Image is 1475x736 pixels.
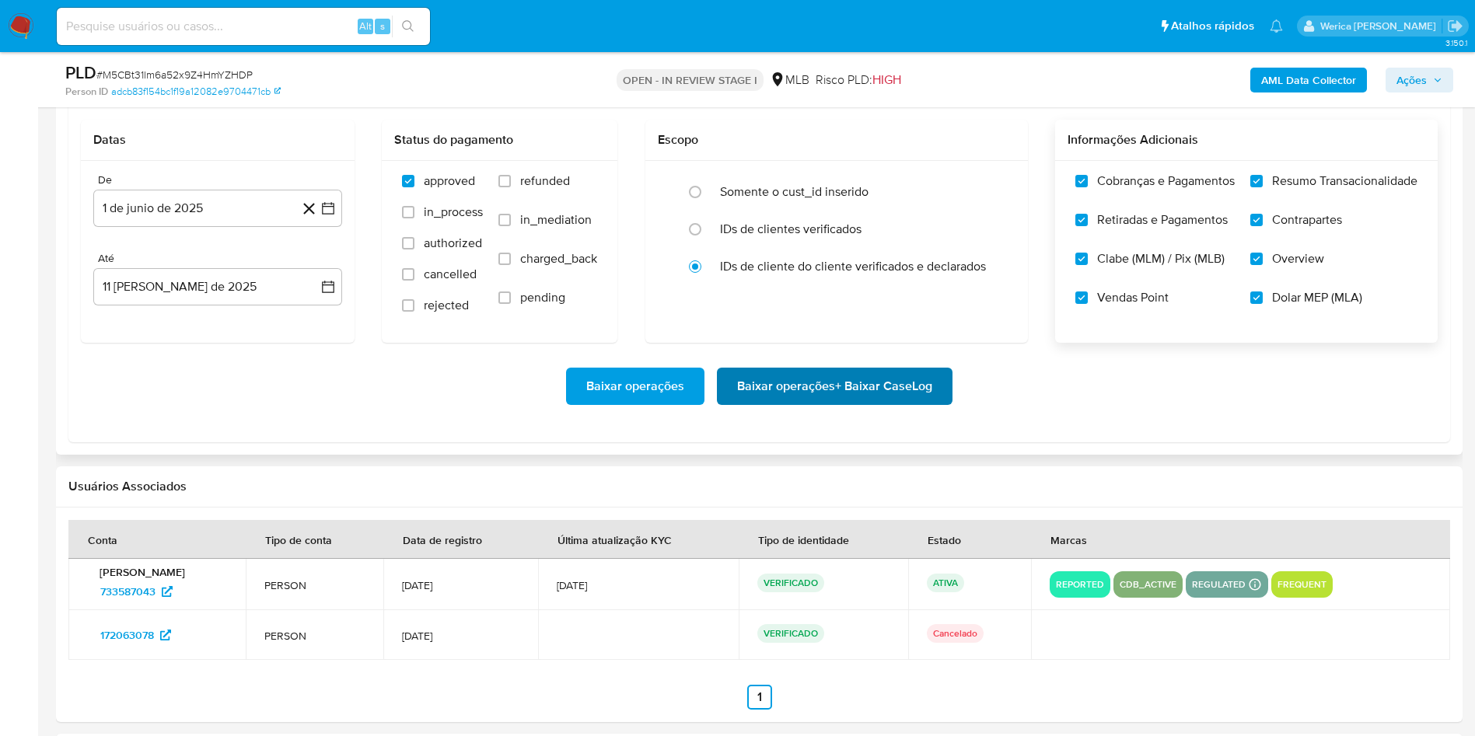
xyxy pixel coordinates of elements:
[1320,19,1442,33] p: werica.jgaldencio@mercadolivre.com
[770,72,809,89] div: MLB
[96,67,253,82] span: # M5CBt31lm6a52x9Z4HmYZHDP
[1261,68,1356,92] b: AML Data Collector
[1250,68,1367,92] button: AML Data Collector
[392,16,424,37] button: search-icon
[816,72,901,89] span: Risco PLD:
[1445,37,1467,49] span: 3.150.1
[111,85,281,99] a: adcb83f154bc1f19a12082e9704471cb
[359,19,372,33] span: Alt
[65,85,108,99] b: Person ID
[1270,19,1283,33] a: Notificações
[68,479,1450,494] h2: Usuários Associados
[57,16,430,37] input: Pesquise usuários ou casos...
[65,60,96,85] b: PLD
[380,19,385,33] span: s
[1171,18,1254,34] span: Atalhos rápidos
[1386,68,1453,92] button: Ações
[1396,68,1427,92] span: Ações
[1447,18,1463,34] a: Sair
[617,69,764,91] p: OPEN - IN REVIEW STAGE I
[872,71,901,89] span: HIGH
